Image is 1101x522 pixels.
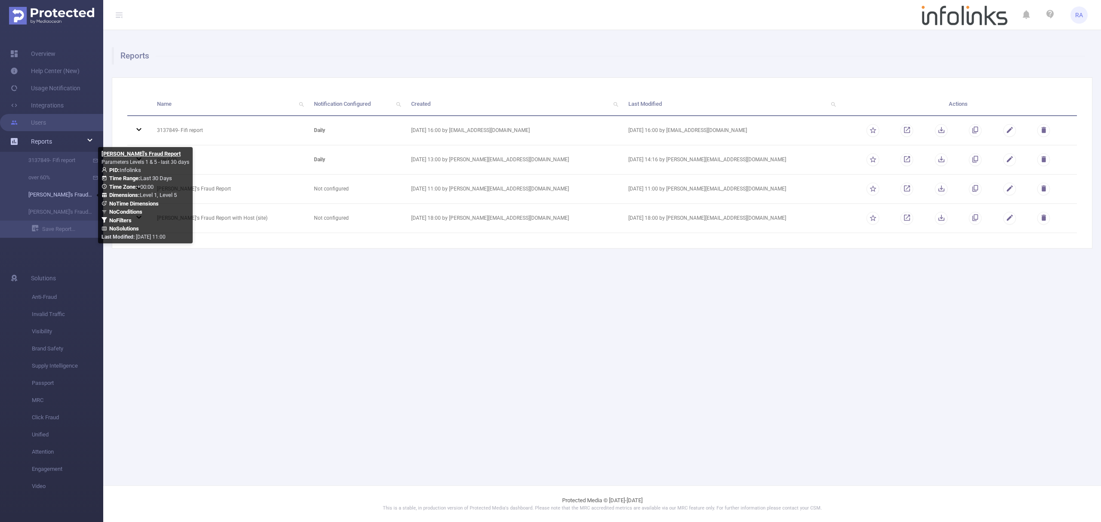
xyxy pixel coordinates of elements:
i: icon: user [101,167,109,172]
a: Save Report... [32,221,103,238]
span: Click Fraud [32,409,103,426]
b: No Conditions [109,209,142,215]
b: No Filters [109,217,132,224]
span: Video [32,478,103,495]
td: [DATE] 11:00 by [PERSON_NAME][EMAIL_ADDRESS][DOMAIN_NAME] [405,175,622,204]
b: No Solutions [109,225,139,232]
span: Anti-Fraud [32,289,103,306]
i: icon: search [393,93,405,115]
i: icon: search [827,93,840,115]
b: Time Range: [109,175,140,181]
b: daily [314,157,325,163]
b: daily [314,127,325,133]
b: No Time Dimensions [109,200,159,207]
span: Engagement [32,461,103,478]
a: Overview [10,45,55,62]
span: Level 1, Level 5 [109,192,177,198]
a: Integrations [10,97,64,114]
span: Visibility [32,323,103,340]
a: Usage Notification [10,80,80,97]
i: icon: search [295,93,308,115]
td: [DATE] 16:00 by [EMAIL_ADDRESS][DOMAIN_NAME] [622,116,840,145]
span: Created [411,101,431,107]
span: RA [1075,6,1083,24]
span: Solutions [31,270,56,287]
a: Users [10,114,46,131]
i: icon: search [610,93,622,115]
td: [DATE] 11:00 by [PERSON_NAME][EMAIL_ADDRESS][DOMAIN_NAME] [622,175,840,204]
td: Not configured [308,204,404,233]
td: [DATE] 18:00 by [PERSON_NAME][EMAIL_ADDRESS][DOMAIN_NAME] [405,204,622,233]
span: Actions [949,101,968,107]
b: Last Modified: [101,234,135,240]
a: Reports [31,133,52,150]
a: over 60% [17,169,93,186]
span: Name [157,101,172,107]
a: 3137849- Fifi report [17,152,93,169]
span: Supply Intelligence [32,357,103,375]
h1: Reports [112,47,1085,64]
a: [PERSON_NAME]'s Fraud Report [17,186,93,203]
span: Last Modified [628,101,662,107]
td: Not configured [308,175,404,204]
b: Dimensions : [109,192,140,198]
span: MRC [32,392,103,409]
td: [PERSON_NAME]'s Fraud Report [151,175,308,204]
td: [DATE] 14:16 by [PERSON_NAME][EMAIL_ADDRESS][DOMAIN_NAME] [622,145,840,175]
td: 3137849- Fifi report [151,116,308,145]
span: Notification Configured [314,101,371,107]
td: [DATE] 16:00 by [EMAIL_ADDRESS][DOMAIN_NAME] [405,116,622,145]
td: [PERSON_NAME]'s Fraud Report with Host (site) [151,204,308,233]
span: Unified [32,426,103,443]
span: Brand Safety [32,340,103,357]
footer: Protected Media © [DATE]-[DATE] [103,485,1101,522]
b: PID: [109,167,120,173]
td: [DATE] 18:00 by [PERSON_NAME][EMAIL_ADDRESS][DOMAIN_NAME] [622,204,840,233]
span: Infolinks Last 30 Days +00:00 [101,167,177,232]
span: Attention [32,443,103,461]
td: [DATE] 13:00 by [PERSON_NAME][EMAIL_ADDRESS][DOMAIN_NAME] [405,145,622,175]
span: Invalid Traffic [32,306,103,323]
img: Protected Media [9,7,94,25]
p: This is a stable, in production version of Protected Media's dashboard. Please note that the MRC ... [125,505,1079,512]
a: [PERSON_NAME]'s Fraud Report with Host (site) [17,203,93,221]
span: Passport [32,375,103,392]
td: over 60% [151,145,308,175]
b: [PERSON_NAME]'s Fraud Report [101,150,181,157]
span: Parameters Levels 1 & 5 - last 30 days [101,159,189,165]
b: Time Zone: [109,184,137,190]
span: Reports [31,138,52,145]
a: Help Center (New) [10,62,80,80]
span: [DATE] 11:00 [101,234,166,240]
